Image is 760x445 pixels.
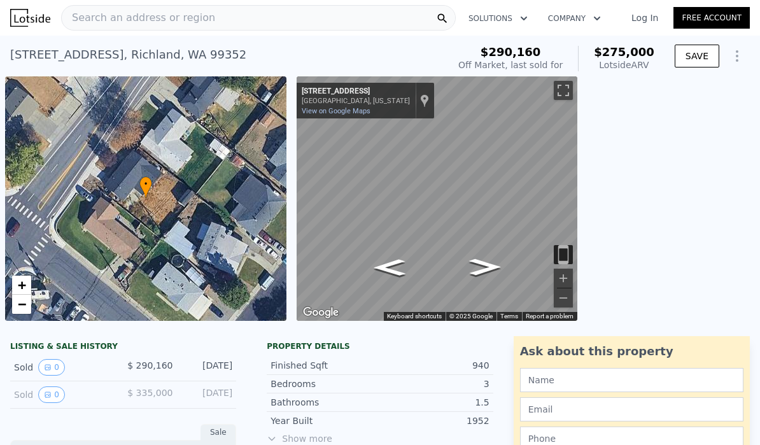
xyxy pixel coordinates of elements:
[297,76,578,321] div: Map
[271,396,380,409] div: Bathrooms
[38,359,65,376] button: View historical data
[675,45,719,67] button: SAVE
[38,386,65,403] button: View historical data
[520,368,743,392] input: Name
[271,414,380,427] div: Year Built
[616,11,673,24] a: Log In
[387,312,442,321] button: Keyboard shortcuts
[724,43,750,69] button: Show Options
[267,432,493,445] span: Show more
[127,388,172,398] span: $ 335,000
[14,359,113,376] div: Sold
[360,255,419,280] path: Go Northeast, Duportail St
[380,359,489,372] div: 940
[449,313,493,320] span: © 2025 Google
[302,87,410,97] div: [STREET_ADDRESS]
[297,76,578,321] div: Street View
[420,94,429,108] a: Show location on map
[271,378,380,390] div: Bedrooms
[520,343,743,360] div: Ask about this property
[594,45,654,59] span: $275,000
[271,359,380,372] div: Finished Sqft
[673,7,750,29] a: Free Account
[380,378,489,390] div: 3
[380,414,489,427] div: 1952
[458,59,563,71] div: Off Market, last sold for
[481,45,541,59] span: $290,160
[458,7,538,30] button: Solutions
[554,81,573,100] button: Toggle fullscreen view
[302,107,370,115] a: View on Google Maps
[300,304,342,321] a: Open this area in Google Maps (opens a new window)
[456,255,514,279] path: Go Southwest, Duportail St
[201,424,236,441] div: Sale
[302,97,410,105] div: [GEOGRAPHIC_DATA], [US_STATE]
[10,9,50,27] img: Lotside
[10,46,246,64] div: [STREET_ADDRESS] , Richland , WA 99352
[183,359,232,376] div: [DATE]
[520,397,743,421] input: Email
[10,341,236,354] div: LISTING & SALE HISTORY
[594,59,654,71] div: Lotside ARV
[139,178,152,190] span: •
[18,296,26,312] span: −
[554,245,573,264] button: Toggle motion tracking
[538,7,611,30] button: Company
[12,276,31,295] a: Zoom in
[500,313,518,320] a: Terms (opens in new tab)
[380,396,489,409] div: 1.5
[62,10,215,25] span: Search an address or region
[139,176,152,199] div: •
[526,313,574,320] a: Report a problem
[183,386,232,403] div: [DATE]
[14,386,113,403] div: Sold
[18,277,26,293] span: +
[554,269,573,288] button: Zoom in
[554,288,573,307] button: Zoom out
[127,360,172,371] span: $ 290,160
[12,295,31,314] a: Zoom out
[300,304,342,321] img: Google
[267,341,493,351] div: Property details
